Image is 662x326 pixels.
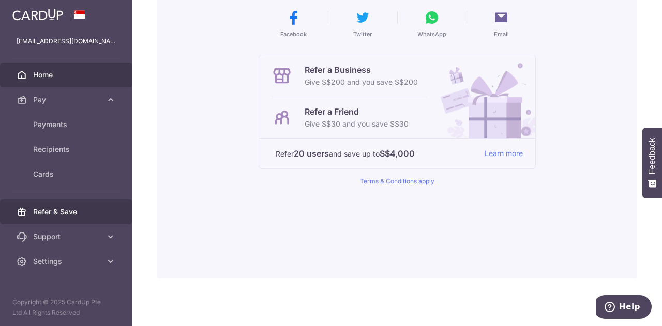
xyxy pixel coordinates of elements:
[332,9,393,38] button: Twitter
[294,147,329,160] strong: 20 users
[471,9,532,38] button: Email
[494,30,509,38] span: Email
[596,295,652,321] iframe: Opens a widget where you can find more information
[401,9,462,38] button: WhatsApp
[280,30,307,38] span: Facebook
[305,64,418,76] p: Refer a Business
[33,95,101,105] span: Pay
[431,55,535,138] img: Refer
[305,105,409,118] p: Refer a Friend
[33,119,101,130] span: Payments
[360,177,434,185] a: Terms & Conditions apply
[305,118,409,130] p: Give S$30 and you save S$30
[305,76,418,88] p: Give S$200 and you save S$200
[263,9,324,38] button: Facebook
[33,144,101,154] span: Recipients
[485,147,523,160] a: Learn more
[33,70,101,80] span: Home
[33,207,101,217] span: Refer & Save
[276,147,476,160] p: Refer and save up to
[33,256,101,267] span: Settings
[648,138,657,174] span: Feedback
[380,147,415,160] strong: S$4,000
[12,8,63,21] img: CardUp
[353,30,372,38] span: Twitter
[33,169,101,179] span: Cards
[642,128,662,198] button: Feedback - Show survey
[417,30,446,38] span: WhatsApp
[17,36,116,46] p: [EMAIL_ADDRESS][DOMAIN_NAME]
[33,231,101,242] span: Support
